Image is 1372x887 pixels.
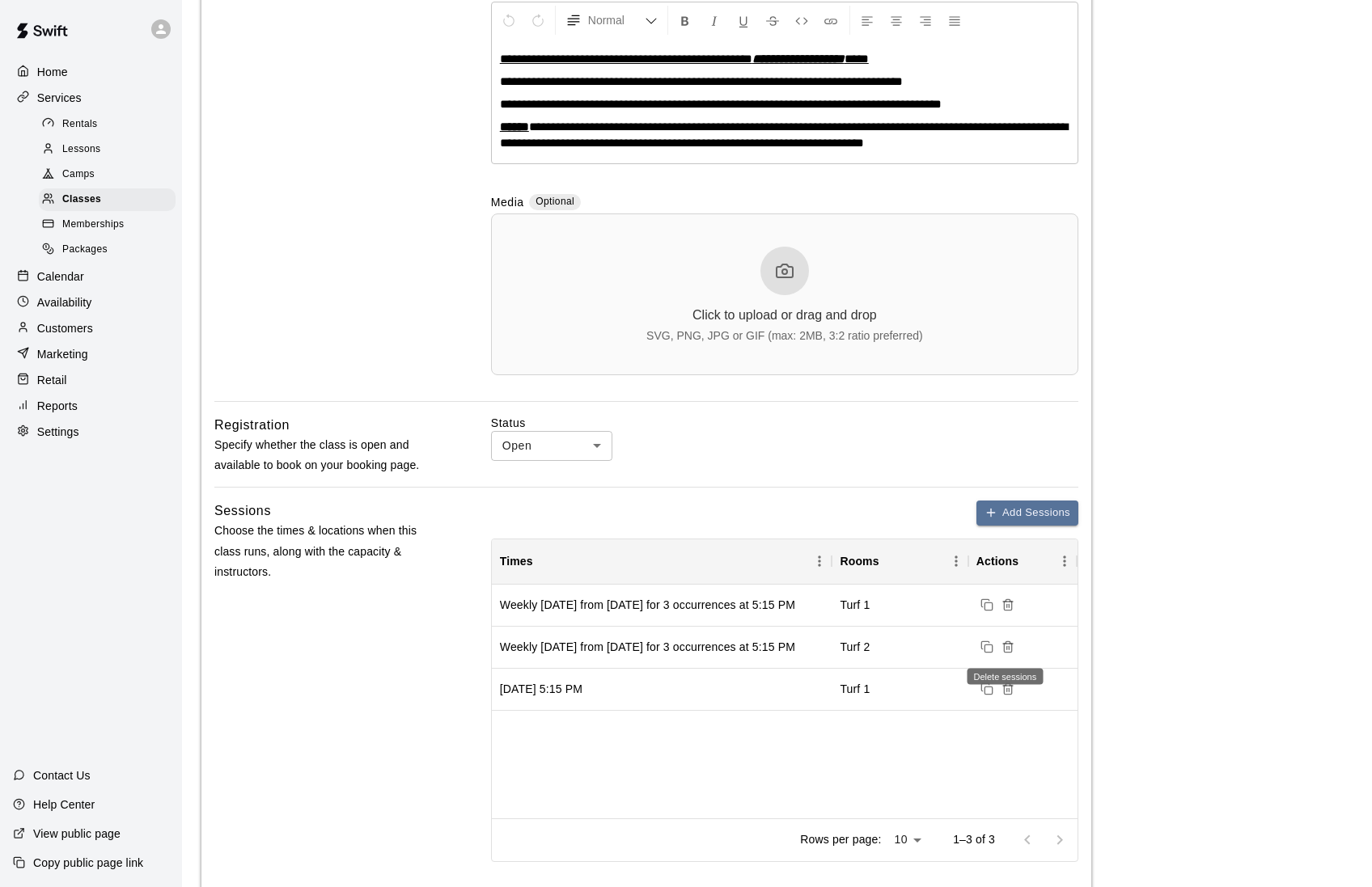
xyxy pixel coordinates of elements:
[33,796,95,813] p: Help Center
[37,398,78,414] p: Reports
[62,217,124,233] span: Memberships
[39,112,182,137] a: Rentals
[912,6,939,35] button: Right Align
[800,831,881,847] p: Rows per page:
[941,6,968,35] button: Justify Align
[39,188,176,211] div: Classes
[37,320,93,336] p: Customers
[730,6,757,35] button: Format Underline
[39,138,176,161] div: Lessons
[976,501,1078,526] button: Add Sessions
[492,539,832,584] div: Times
[39,163,182,188] a: Camps
[214,501,271,522] h6: Sessions
[883,6,910,35] button: Center Align
[37,424,79,440] p: Settings
[37,372,67,388] p: Retail
[62,116,98,133] span: Rentals
[817,6,845,35] button: Insert Link
[533,550,556,572] button: Sort
[840,639,870,655] div: Turf 2
[524,6,552,35] button: Redo
[33,855,143,871] p: Copy public page link
[997,640,1018,653] span: Delete sessions
[33,767,91,784] p: Contact Us
[39,238,182,263] a: Packages
[500,597,795,613] div: Weekly on Thursday from 11/6/2025 for 3 occurrences at 5:15 PM
[13,86,169,110] a: Services
[39,213,182,238] a: Memberships
[62,242,108,258] span: Packages
[37,346,88,362] p: Marketing
[953,831,995,847] p: 1–3 of 3
[13,60,169,84] a: Home
[997,598,1018,610] span: Delete sessions
[39,113,176,136] div: Rentals
[997,682,1018,695] span: Delete sessions
[976,636,997,657] button: Duplicate sessions
[536,196,574,207] span: Optional
[500,681,582,697] div: Thursday, October 23, 2025 at 5:15 PM
[33,826,121,842] p: View public page
[37,64,68,80] p: Home
[39,188,182,213] a: Classes
[887,828,927,851] div: 10
[37,90,82,106] p: Services
[37,294,92,310] p: Availability
[37,268,84,285] p: Calendar
[968,539,1078,584] div: Actions
[214,415,290,436] h6: Registration
[500,639,795,655] div: Weekly on Tuesday from 11/4/2025 for 3 occurrences at 5:15 PM
[13,342,169,366] a: Marketing
[39,239,176,261] div: Packages
[840,597,870,613] div: Turf 1
[214,435,439,475] p: Specify whether the class is open and available to book on your booking page.
[39,163,176,186] div: Camps
[1052,549,1077,573] button: Menu
[62,192,101,208] span: Classes
[13,316,169,340] a: Customers
[879,550,902,572] button: Sort
[646,329,923,342] div: SVG, PNG, JPG or GIF (max: 2MB, 3:2 ratio preferred)
[976,678,997,699] button: Duplicate sessions
[495,6,523,35] button: Undo
[13,264,169,289] a: Calendar
[976,539,1018,584] div: Actions
[853,6,881,35] button: Left Align
[588,12,645,28] span: Normal
[13,394,169,418] a: Reports
[976,594,997,615] button: Duplicate sessions
[214,521,439,582] p: Choose the times & locations when this class runs, along with the capacity & instructors.
[807,549,832,573] button: Menu
[701,6,728,35] button: Format Italics
[491,431,612,461] div: Open
[832,539,968,584] div: Rooms
[759,6,786,35] button: Format Strikethrough
[62,167,95,183] span: Camps
[968,669,1044,685] div: Delete sessions
[13,420,169,444] a: Settings
[788,6,815,35] button: Insert Code
[491,415,1078,431] label: Status
[13,290,169,315] a: Availability
[559,6,664,35] button: Formatting Options
[840,539,879,584] div: Rooms
[840,681,870,697] div: Turf 1
[500,539,533,584] div: Times
[39,213,176,236] div: Memberships
[39,137,182,162] a: Lessons
[13,368,169,392] a: Retail
[62,141,101,158] span: Lessons
[944,549,968,573] button: Menu
[692,308,877,323] div: Click to upload or drag and drop
[671,6,699,35] button: Format Bold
